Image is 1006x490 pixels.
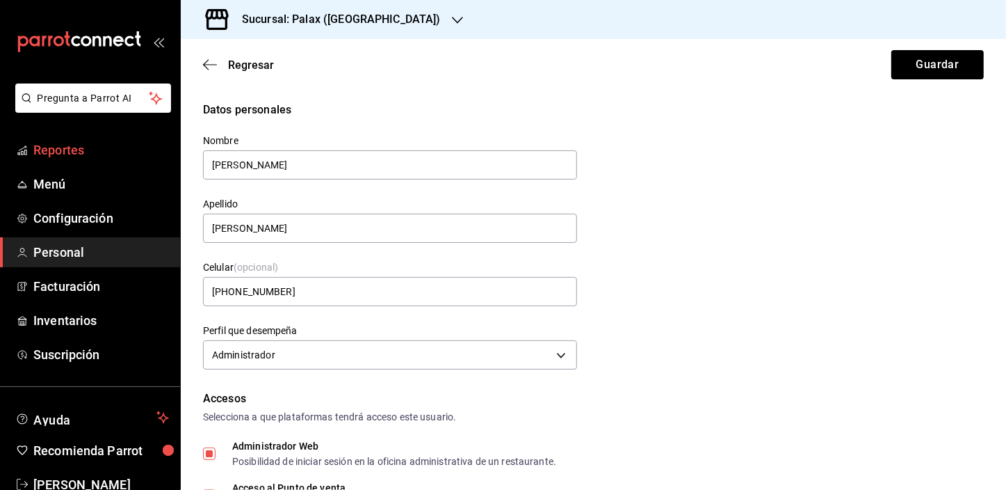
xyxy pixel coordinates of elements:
label: Perfil que desempeña [203,326,577,336]
span: Recomienda Parrot [33,441,169,460]
button: open_drawer_menu [153,36,164,47]
span: Regresar [228,58,274,72]
span: Configuración [33,209,169,228]
div: Administrador Web [232,441,556,451]
div: Datos personales [203,102,984,118]
label: Apellido [203,200,577,210]
span: Menú [33,175,169,193]
span: Facturación [33,277,169,296]
button: Pregunta a Parrot AI [15,84,171,113]
div: Administrador [203,340,577,370]
span: Suscripción [33,345,169,364]
div: Posibilidad de iniciar sesión en la oficina administrativa de un restaurante. [232,457,556,466]
span: Personal [33,243,169,262]
a: Pregunta a Parrot AI [10,101,171,116]
div: Accesos [203,390,984,407]
span: Inventarios [33,311,169,330]
span: (opcional) [234,262,278,274]
label: Celular [203,263,577,273]
div: Selecciona a que plataformas tendrá acceso este usuario. [203,410,984,425]
button: Guardar [891,50,984,79]
span: Reportes [33,141,169,159]
span: Pregunta a Parrot AI [38,91,149,106]
span: Ayuda [33,409,151,426]
label: Nombre [203,136,577,146]
h3: Sucursal: Palax ([GEOGRAPHIC_DATA]) [231,11,441,28]
button: Regresar [203,58,274,72]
